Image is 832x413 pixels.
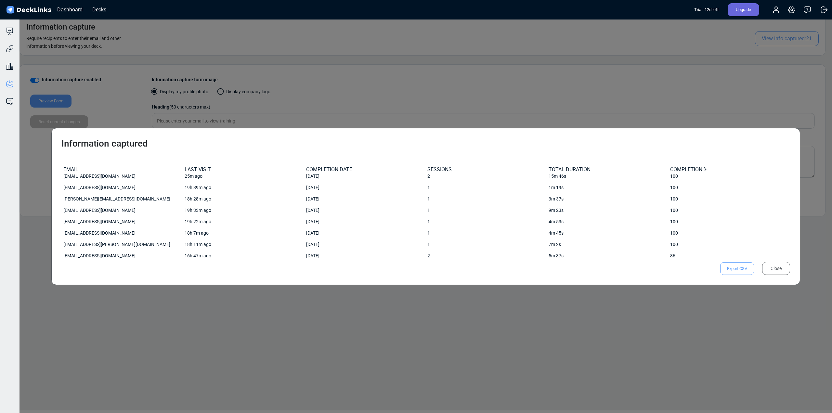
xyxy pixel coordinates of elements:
[185,230,303,237] div: 18h 7m ago
[5,5,52,15] img: DeckLinks
[306,184,424,191] div: [DATE]
[670,241,788,248] div: 100
[185,184,303,191] div: 19h 39m ago
[306,173,424,180] div: [DATE]
[185,196,303,202] div: 18h 28m ago
[728,3,759,16] div: Upgrade
[670,166,788,173] div: COMPLETION %
[54,6,86,14] div: Dashboard
[426,171,547,182] div: 2
[306,207,424,214] div: [DATE]
[694,3,719,16] div: Trial - 12 d left
[63,207,181,214] div: [EMAIL_ADDRESS][DOMAIN_NAME]
[720,262,756,275] a: Export CSV
[306,252,424,259] div: [DATE]
[670,184,788,191] div: 100
[63,252,181,259] div: [EMAIL_ADDRESS][DOMAIN_NAME]
[426,239,547,250] div: 1
[670,252,788,259] div: 86
[549,207,667,214] div: 9m 23s
[426,193,547,205] div: 1
[306,241,424,248] div: [DATE]
[427,166,545,173] div: SESSIONS
[670,196,788,202] div: 100
[63,230,181,237] div: [EMAIL_ADDRESS][DOMAIN_NAME]
[762,262,790,275] div: Close
[670,173,788,180] div: 100
[670,230,788,237] div: 100
[185,207,303,214] div: 19h 33m ago
[426,227,547,239] div: 1
[89,6,110,14] div: Decks
[306,196,424,202] div: [DATE]
[549,184,667,191] div: 1m 19s
[185,166,303,173] div: LAST VISIT
[63,184,181,191] div: [EMAIL_ADDRESS][DOMAIN_NAME]
[185,218,303,225] div: 19h 22m ago
[549,230,667,237] div: 4m 45s
[185,241,303,248] div: 18h 11m ago
[670,207,788,214] div: 100
[549,252,667,259] div: 5m 37s
[426,250,547,262] div: 2
[306,230,424,237] div: [DATE]
[426,216,547,227] div: 1
[63,218,181,225] div: [EMAIL_ADDRESS][DOMAIN_NAME]
[670,218,788,225] div: 100
[549,166,667,173] div: TOTAL DURATION
[426,182,547,193] div: 1
[549,218,667,225] div: 4m 53s
[63,241,181,248] div: [EMAIL_ADDRESS][PERSON_NAME][DOMAIN_NAME]
[63,196,181,202] div: [PERSON_NAME][EMAIL_ADDRESS][DOMAIN_NAME]
[63,173,181,180] div: [EMAIL_ADDRESS][DOMAIN_NAME]
[61,138,790,149] h3: Information captured
[426,205,547,216] div: 1
[720,262,754,275] span: Export CSV
[549,241,667,248] div: 7m 2s
[185,252,303,259] div: 16h 47m ago
[306,166,424,173] div: COMPLETION DATE
[549,196,667,202] div: 3m 37s
[185,173,303,180] div: 25m ago
[306,218,424,225] div: [DATE]
[549,173,667,180] div: 15m 46s
[63,166,181,173] div: EMAIL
